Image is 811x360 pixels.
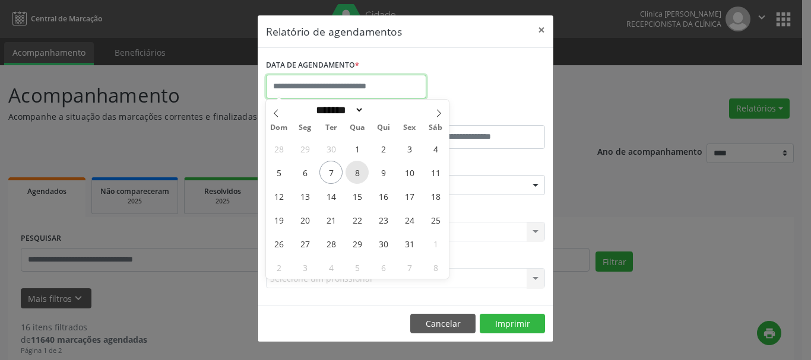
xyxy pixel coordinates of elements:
span: Outubro 29, 2025 [346,232,369,255]
span: Outubro 4, 2025 [424,137,447,160]
span: Outubro 22, 2025 [346,208,369,231]
span: Outubro 5, 2025 [267,161,290,184]
span: Novembro 2, 2025 [267,256,290,279]
span: Outubro 10, 2025 [398,161,421,184]
span: Novembro 4, 2025 [319,256,343,279]
span: Outubro 30, 2025 [372,232,395,255]
span: Outubro 14, 2025 [319,184,343,208]
span: Outubro 6, 2025 [293,161,316,184]
span: Outubro 26, 2025 [267,232,290,255]
span: Outubro 16, 2025 [372,184,395,208]
label: DATA DE AGENDAMENTO [266,56,359,75]
span: Setembro 29, 2025 [293,137,316,160]
span: Outubro 24, 2025 [398,208,421,231]
span: Dom [266,124,292,132]
span: Outubro 27, 2025 [293,232,316,255]
span: Seg [292,124,318,132]
span: Outubro 28, 2025 [319,232,343,255]
span: Outubro 15, 2025 [346,184,369,208]
span: Setembro 30, 2025 [319,137,343,160]
button: Close [530,15,553,44]
span: Novembro 6, 2025 [372,256,395,279]
span: Outubro 2, 2025 [372,137,395,160]
span: Setembro 28, 2025 [267,137,290,160]
button: Imprimir [480,314,545,334]
span: Qui [370,124,397,132]
label: ATÉ [408,107,545,125]
span: Novembro 3, 2025 [293,256,316,279]
span: Novembro 7, 2025 [398,256,421,279]
span: Outubro 3, 2025 [398,137,421,160]
span: Outubro 19, 2025 [267,208,290,231]
span: Outubro 17, 2025 [398,184,421,208]
h5: Relatório de agendamentos [266,24,402,39]
span: Novembro 5, 2025 [346,256,369,279]
span: Qua [344,124,370,132]
span: Outubro 20, 2025 [293,208,316,231]
span: Outubro 11, 2025 [424,161,447,184]
span: Outubro 12, 2025 [267,184,290,208]
span: Outubro 31, 2025 [398,232,421,255]
span: Outubro 8, 2025 [346,161,369,184]
span: Sáb [423,124,449,132]
button: Cancelar [410,314,476,334]
span: Outubro 25, 2025 [424,208,447,231]
select: Month [312,104,364,116]
span: Outubro 13, 2025 [293,184,316,208]
span: Novembro 8, 2025 [424,256,447,279]
span: Outubro 1, 2025 [346,137,369,160]
input: Year [364,104,403,116]
span: Outubro 9, 2025 [372,161,395,184]
span: Novembro 1, 2025 [424,232,447,255]
span: Ter [318,124,344,132]
span: Outubro 7, 2025 [319,161,343,184]
span: Outubro 21, 2025 [319,208,343,231]
span: Outubro 18, 2025 [424,184,447,208]
span: Outubro 23, 2025 [372,208,395,231]
span: Sex [397,124,423,132]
